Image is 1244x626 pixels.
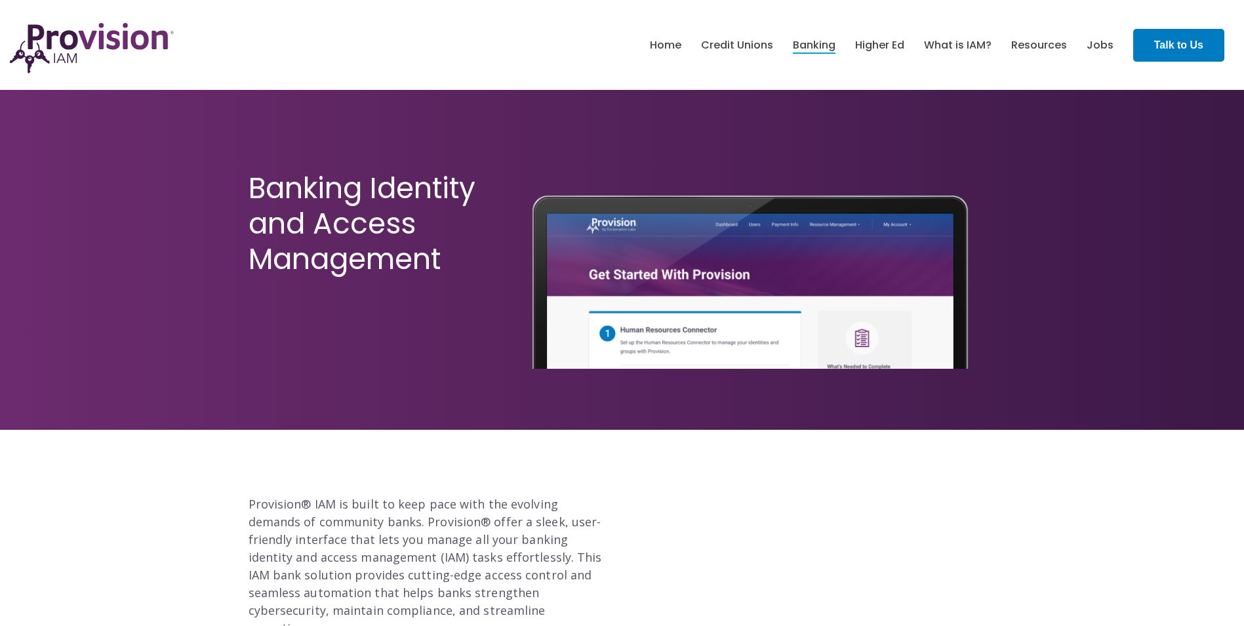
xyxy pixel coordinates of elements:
[793,34,835,56] a: Banking
[855,34,904,56] a: Higher Ed
[1011,34,1067,56] a: Resources
[249,168,475,279] span: Banking Identity and Access Management
[1087,34,1114,56] a: Jobs
[924,34,992,56] a: What is IAM?
[1154,39,1203,51] strong: Talk to Us
[650,34,681,56] a: Home
[1133,29,1224,62] a: Talk to Us
[10,23,174,73] img: ProvisionIAM-Logo-Purple
[701,34,773,56] a: Credit Unions
[640,24,1123,66] nav: menu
